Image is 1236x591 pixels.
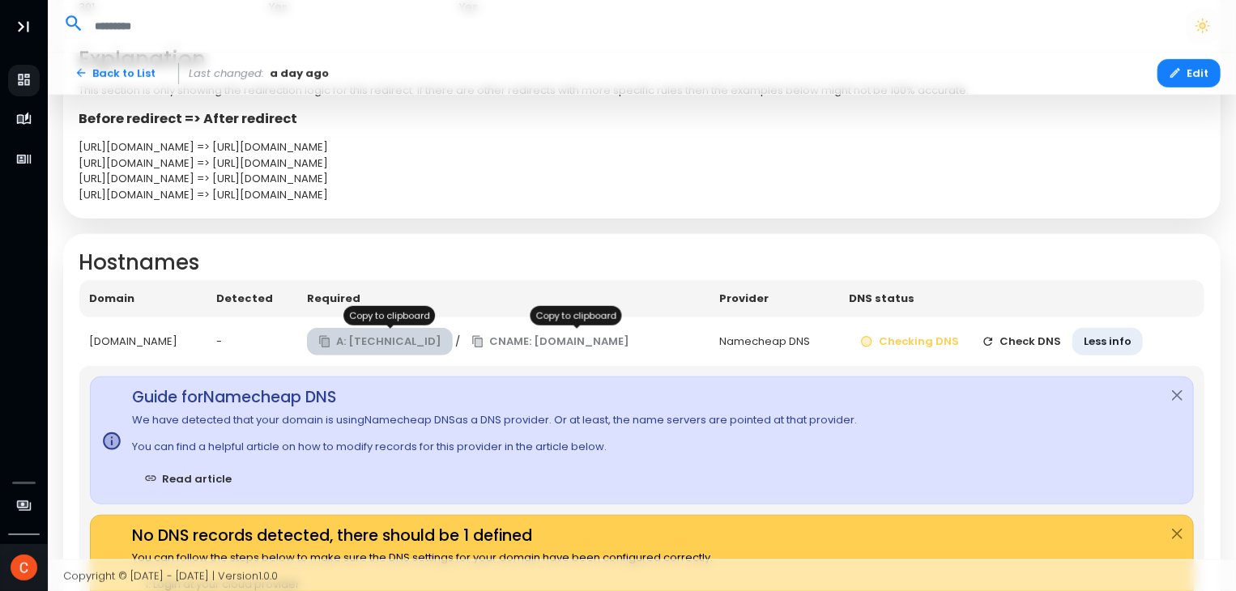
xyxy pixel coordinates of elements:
h4: No DNS records detected, there should be 1 defined [133,526,714,545]
p: You can follow the steps below to make sure the DNS settings for your domain have been configured... [133,550,714,566]
a: Back to List [63,59,168,87]
p: We have detected that your domain is using Namecheap DNS as a DNS provider. Or at least, the name... [133,412,858,428]
div: [URL][DOMAIN_NAME] => [URL][DOMAIN_NAME] [79,155,1205,172]
span: a day ago [270,66,329,82]
p: Before redirect => After redirect [79,109,1205,129]
th: Provider [709,280,838,317]
a: Read article [133,465,244,493]
button: Toggle Aside [8,11,39,42]
img: Avatar [11,555,37,581]
div: [URL][DOMAIN_NAME] => [URL][DOMAIN_NAME] [79,187,1205,203]
span: Last changed: [190,66,265,82]
span: Copyright © [DATE] - [DATE] | Version 1.0.0 [63,568,278,583]
button: A: [TECHNICAL_ID] [307,328,454,356]
p: You can find a helpful article on how to modify records for this provider in the article below. [133,439,858,455]
div: [URL][DOMAIN_NAME] => [URL][DOMAIN_NAME] [79,171,1205,187]
th: Required [296,280,710,317]
button: Edit [1157,59,1221,87]
h4: Guide for Namecheap DNS [133,388,858,406]
div: Namecheap DNS [719,334,828,350]
td: / [296,317,710,367]
div: Copy to clipboard [343,306,435,325]
button: Check DNS [970,328,1073,356]
button: Less info [1072,328,1143,356]
th: Detected [206,280,296,317]
button: Checking DNS [849,328,970,356]
th: Domain [79,280,207,317]
button: Close [1161,516,1193,553]
div: Copy to clipboard [531,306,622,325]
td: - [206,317,296,367]
th: DNS status [838,280,1204,317]
button: Close [1161,377,1193,415]
button: CNAME: [DOMAIN_NAME] [460,328,641,356]
h2: Hostnames [79,250,1205,275]
div: [DOMAIN_NAME] [90,334,196,350]
div: [URL][DOMAIN_NAME] => [URL][DOMAIN_NAME] [79,139,1205,155]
